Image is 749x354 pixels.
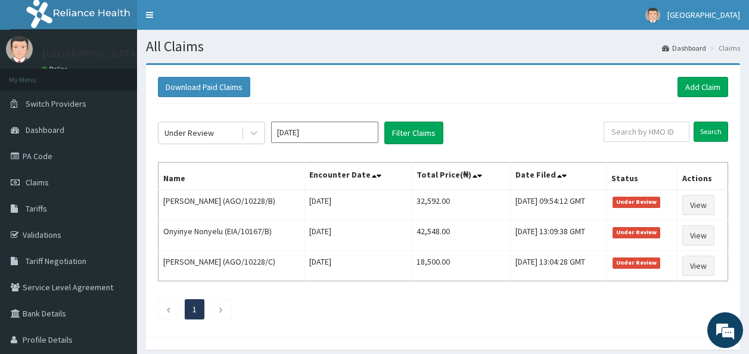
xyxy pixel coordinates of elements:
button: Download Paid Claims [158,77,250,97]
input: Search by HMO ID [604,122,689,142]
td: [DATE] 13:09:38 GMT [511,221,606,251]
span: [GEOGRAPHIC_DATA] [667,10,740,20]
a: Next page [218,304,223,315]
a: View [682,225,714,246]
td: [DATE] [304,251,412,281]
th: Name [158,163,304,190]
td: [DATE] [304,190,412,221]
li: Claims [707,43,740,53]
h1: All Claims [146,39,740,54]
img: User Image [6,36,33,63]
th: Actions [677,163,728,190]
td: [DATE] 13:04:28 GMT [511,251,606,281]
td: [DATE] 09:54:12 GMT [511,190,606,221]
button: Filter Claims [384,122,443,144]
td: 42,548.00 [411,221,510,251]
span: Under Review [613,197,661,207]
a: View [682,256,714,276]
td: [PERSON_NAME] (AGO/10228/B) [158,190,304,221]
input: Search [694,122,728,142]
td: [DATE] [304,221,412,251]
span: Switch Providers [26,98,86,109]
td: Onyinye Nonyelu (EIA/10167/B) [158,221,304,251]
a: Add Claim [677,77,728,97]
span: Under Review [613,257,661,268]
th: Encounter Date [304,163,412,190]
div: Under Review [164,127,214,139]
p: [GEOGRAPHIC_DATA] [42,48,140,59]
span: Under Review [613,227,661,238]
td: [PERSON_NAME] (AGO/10228/C) [158,251,304,281]
a: Previous page [166,304,171,315]
th: Status [606,163,677,190]
span: Tariff Negotiation [26,256,86,266]
th: Date Filed [511,163,606,190]
span: Tariffs [26,203,47,214]
td: 32,592.00 [411,190,510,221]
a: Dashboard [662,43,706,53]
a: View [682,195,714,215]
a: Page 1 is your current page [192,304,197,315]
span: Dashboard [26,125,64,135]
span: Claims [26,177,49,188]
input: Select Month and Year [271,122,378,143]
a: Online [42,65,70,73]
th: Total Price(₦) [411,163,510,190]
img: User Image [645,8,660,23]
td: 18,500.00 [411,251,510,281]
